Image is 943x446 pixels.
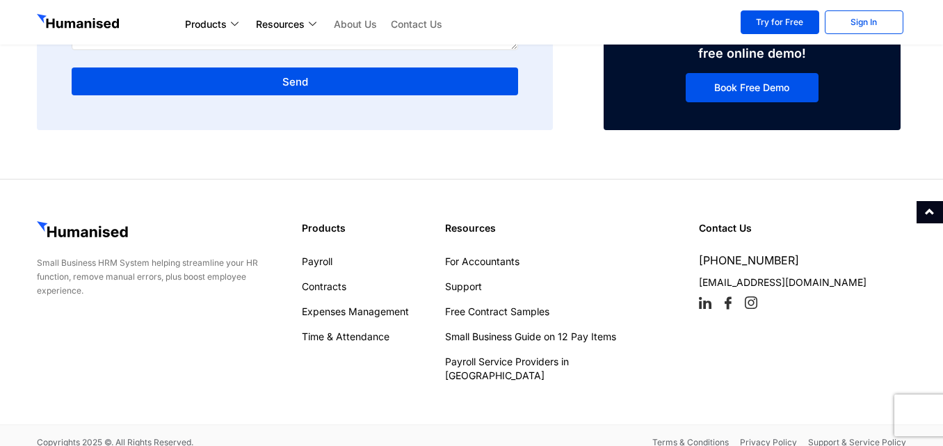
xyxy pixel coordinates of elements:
a: Sign In [825,10,903,34]
a: Resources [249,16,327,33]
h4: Contact Us [699,221,906,235]
a: Support [445,280,661,294]
h4: Excited yet? Let's book you in for a free online demo! [631,29,873,62]
span: Send [282,77,308,87]
a: Products [178,16,249,33]
a: Try for Free [741,10,819,34]
a: [EMAIL_ADDRESS][DOMAIN_NAME] [699,276,867,288]
h4: Products [302,221,431,235]
a: About Us [327,16,384,33]
a: Payroll [302,255,431,269]
img: GetHumanised Logo [37,221,131,241]
a: Book Free Demo [686,73,819,102]
a: Free Contract Samples [445,305,661,319]
img: GetHumanised Logo [37,14,122,32]
a: Payroll Service Providers in [GEOGRAPHIC_DATA] [445,355,661,383]
button: Send [72,67,518,95]
a: Contracts [302,280,431,294]
a: Contact Us [384,16,449,33]
h4: Resources [445,221,686,235]
a: Small Business Guide on 12 Pay Items [445,330,661,344]
a: For Accountants [445,255,661,269]
a: Expenses Management [302,305,431,319]
a: Time & Attendance [302,330,431,344]
a: [PHONE_NUMBER] [699,253,799,267]
div: Small Business HRM System helping streamline your HR function, remove manual errors, plus boost e... [37,256,288,298]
